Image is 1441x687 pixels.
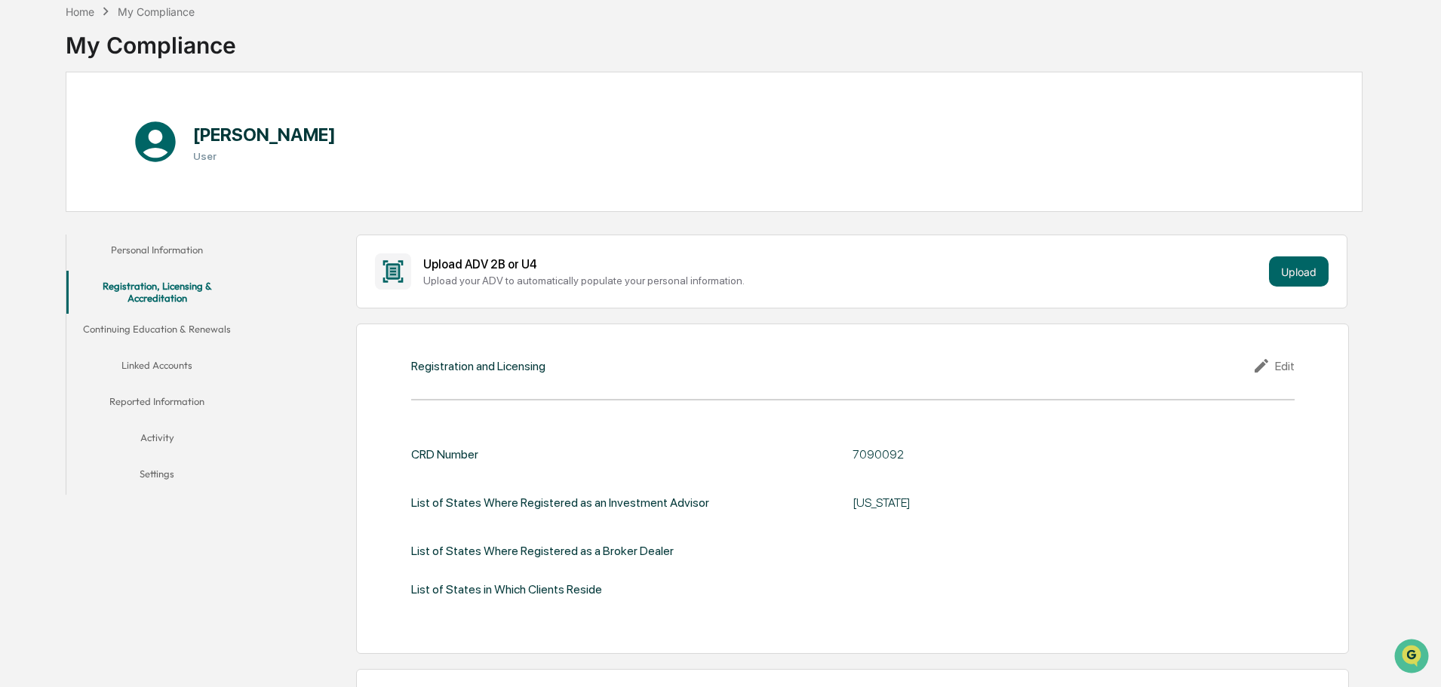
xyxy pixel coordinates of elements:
div: [US_STATE] [853,495,1230,510]
div: Registration and Licensing [411,359,545,373]
div: 🖐️ [15,192,27,204]
button: Start new chat [257,120,275,138]
a: 🔎Data Lookup [9,213,101,240]
h3: User [193,150,336,162]
div: Edit [1252,357,1295,375]
div: Upload your ADV to automatically populate your personal information. [423,274,1263,287]
div: secondary tabs example [66,235,247,495]
p: How can we help? [15,32,275,56]
h1: [PERSON_NAME] [193,124,336,146]
a: 🗄️Attestations [103,184,193,211]
iframe: Open customer support [1393,637,1433,678]
button: Linked Accounts [66,350,247,386]
img: 1746055101610-c473b297-6a78-478c-a979-82029cc54cd1 [15,115,42,143]
span: Pylon [150,256,183,267]
span: Data Lookup [30,219,95,234]
div: Start new chat [51,115,247,130]
div: List of States Where Registered as a Broker Dealer [411,544,674,558]
a: 🖐️Preclearance [9,184,103,211]
button: Continuing Education & Renewals [66,314,247,350]
div: Home [66,5,94,18]
button: Reported Information [66,386,247,422]
div: List of States in Which Clients Reside [411,582,602,597]
div: 7090092 [853,447,1230,462]
div: My Compliance [66,20,236,59]
button: Personal Information [66,235,247,271]
div: We're available if you need us! [51,130,191,143]
button: Settings [66,459,247,495]
div: List of States Where Registered as an Investment Advisor [411,486,709,520]
div: 🗄️ [109,192,121,204]
div: My Compliance [118,5,195,18]
div: 🔎 [15,220,27,232]
div: CRD Number [411,447,478,462]
button: Activity [66,422,247,459]
div: Upload ADV 2B or U4 [423,257,1263,271]
a: Powered byPylon [106,255,183,267]
span: Attestations [124,190,187,205]
button: Upload [1269,256,1329,287]
button: Registration, Licensing & Accreditation [66,271,247,314]
span: Preclearance [30,190,97,205]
